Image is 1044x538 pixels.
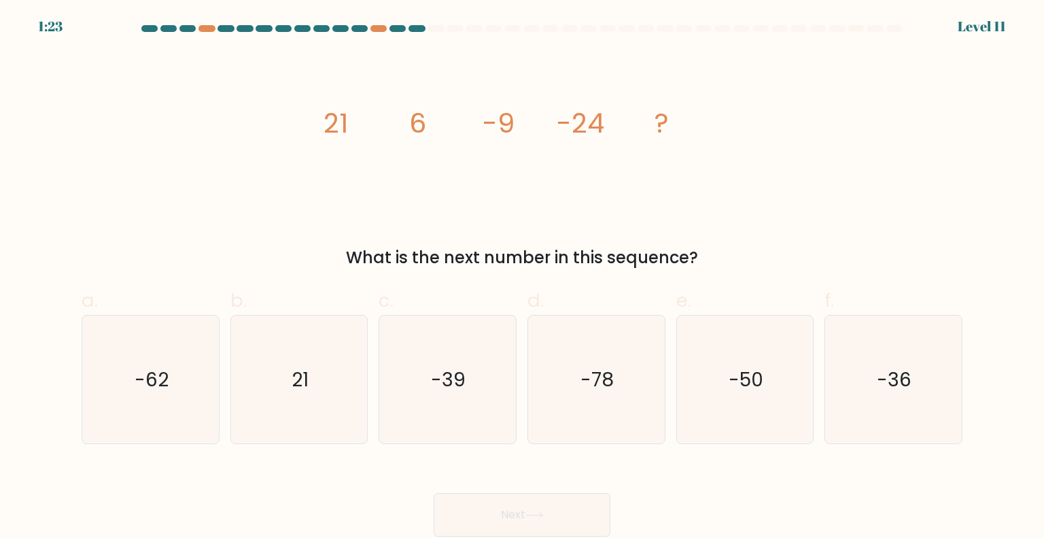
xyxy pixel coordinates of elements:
[729,365,763,392] text: -50
[557,104,604,142] tspan: -24
[527,287,544,314] span: d.
[824,287,834,314] span: f.
[135,365,169,392] text: -62
[432,365,466,392] text: -39
[90,246,954,270] div: What is the next number in this sequence?
[230,287,247,314] span: b.
[38,16,63,37] div: 1:23
[877,365,912,392] text: -36
[434,493,610,537] button: Next
[655,104,669,142] tspan: ?
[483,104,515,142] tspan: -9
[292,365,309,392] text: 21
[958,16,1006,37] div: Level 11
[82,287,98,314] span: a.
[324,104,348,142] tspan: 21
[409,104,426,142] tspan: 6
[379,287,394,314] span: c.
[581,365,614,392] text: -78
[676,287,691,314] span: e.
